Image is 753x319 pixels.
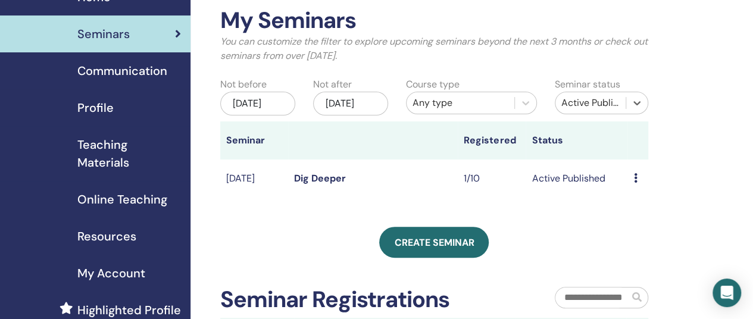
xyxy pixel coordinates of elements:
[77,190,167,208] span: Online Teaching
[561,96,620,110] div: Active Published
[294,172,346,184] a: Dig Deeper
[77,227,136,245] span: Resources
[458,121,526,159] th: Registered
[220,77,267,92] label: Not before
[406,77,460,92] label: Course type
[458,159,526,198] td: 1/10
[379,227,489,258] a: Create seminar
[313,92,388,115] div: [DATE]
[77,301,181,319] span: Highlighted Profile
[220,92,295,115] div: [DATE]
[220,121,288,159] th: Seminar
[555,77,620,92] label: Seminar status
[77,136,181,171] span: Teaching Materials
[220,35,648,63] p: You can customize the filter to explore upcoming seminars beyond the next 3 months or check out s...
[413,96,508,110] div: Any type
[526,121,627,159] th: Status
[77,264,145,282] span: My Account
[526,159,627,198] td: Active Published
[220,7,648,35] h2: My Seminars
[394,236,474,249] span: Create seminar
[220,286,449,314] h2: Seminar Registrations
[77,99,114,117] span: Profile
[77,62,167,80] span: Communication
[77,25,130,43] span: Seminars
[220,159,288,198] td: [DATE]
[313,77,352,92] label: Not after
[713,279,741,307] div: Open Intercom Messenger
